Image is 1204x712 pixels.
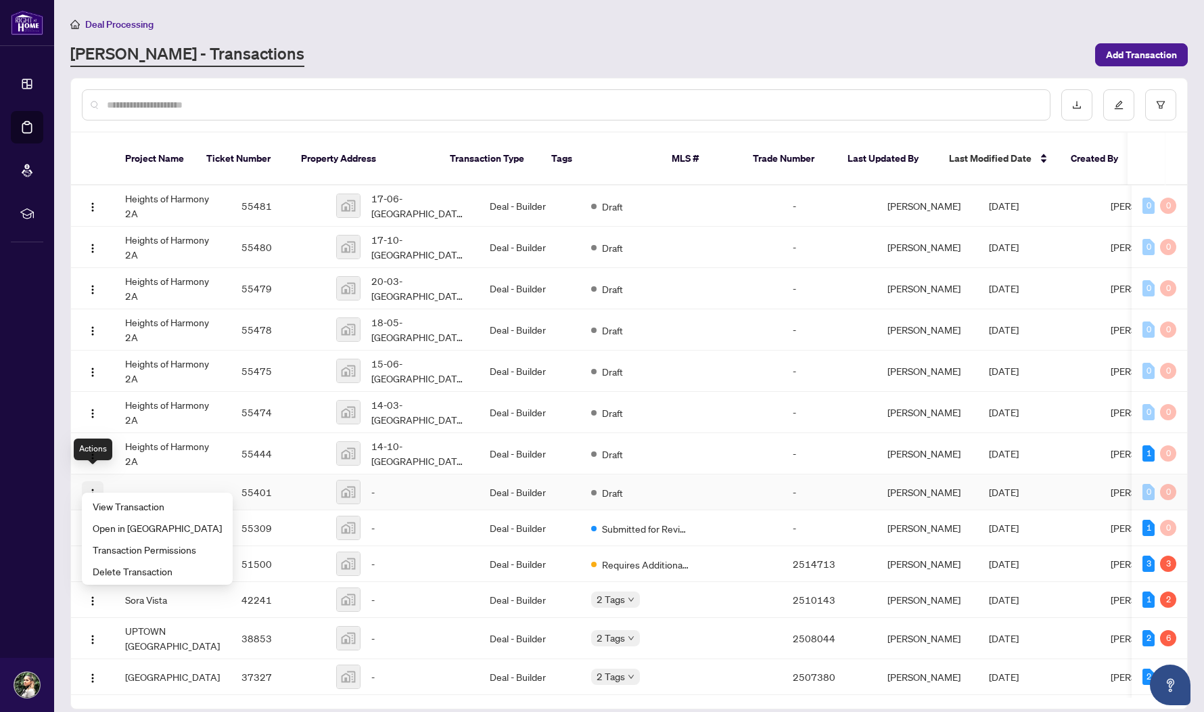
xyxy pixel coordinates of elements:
[371,439,468,468] span: 14-10-[GEOGRAPHIC_DATA], [GEOGRAPHIC_DATA], [GEOGRAPHIC_DATA], [GEOGRAPHIC_DATA]
[602,405,623,420] span: Draft
[1142,280,1155,296] div: 0
[87,202,98,213] img: Logo
[337,236,360,259] img: thumbnail-img
[602,240,623,255] span: Draft
[877,185,978,227] td: [PERSON_NAME]
[597,630,625,646] span: 2 Tags
[1142,484,1155,500] div: 0
[87,326,98,336] img: Logo
[479,659,580,695] td: Deal - Builder
[231,185,325,227] td: 55481
[628,673,634,680] span: down
[989,486,1019,498] span: [DATE]
[1160,445,1176,462] div: 0
[1142,592,1155,608] div: 1
[989,594,1019,606] span: [DATE]
[371,556,375,571] span: -
[877,582,978,618] td: [PERSON_NAME]
[231,474,325,510] td: 55401
[1111,558,1184,570] span: [PERSON_NAME]
[479,185,580,227] td: Deal - Builder
[782,227,877,268] td: -
[989,406,1019,418] span: [DATE]
[1142,630,1155,646] div: 2
[439,133,540,185] th: Transaction Type
[877,659,978,695] td: [PERSON_NAME]
[82,401,103,423] button: Logo
[479,227,580,268] td: Deal - Builder
[1072,100,1082,110] span: download
[114,392,231,433] td: Heights of Harmony 2A
[1142,556,1155,572] div: 3
[87,367,98,378] img: Logo
[14,672,40,698] img: Profile Icon
[661,133,742,185] th: MLS #
[371,273,468,303] span: 20-03-[GEOGRAPHIC_DATA], [GEOGRAPHIC_DATA], [GEOGRAPHIC_DATA], [GEOGRAPHIC_DATA]
[1160,630,1176,646] div: 6
[114,185,231,227] td: Heights of Harmony 2A
[1114,100,1124,110] span: edit
[371,592,375,607] span: -
[602,447,623,462] span: Draft
[195,133,290,185] th: Ticket Number
[877,268,978,309] td: [PERSON_NAME]
[114,659,231,695] td: [GEOGRAPHIC_DATA]
[114,351,231,392] td: Heights of Harmony 2A
[82,277,103,299] button: Logo
[989,447,1019,460] span: [DATE]
[70,43,304,67] a: [PERSON_NAME] - Transactions
[1142,445,1155,462] div: 1
[877,309,978,351] td: [PERSON_NAME]
[602,282,623,296] span: Draft
[114,618,231,659] td: UPTOWN [GEOGRAPHIC_DATA]
[87,408,98,419] img: Logo
[114,582,231,618] td: Sora Vista
[82,666,103,688] button: Logo
[82,319,103,340] button: Logo
[85,18,154,30] span: Deal Processing
[1142,198,1155,214] div: 0
[1160,556,1176,572] div: 3
[540,133,661,185] th: Tags
[371,315,468,344] span: 18-05-[GEOGRAPHIC_DATA], [GEOGRAPHIC_DATA], [GEOGRAPHIC_DATA], [GEOGRAPHIC_DATA]
[782,268,877,309] td: -
[231,392,325,433] td: 55474
[1142,321,1155,338] div: 0
[337,516,360,539] img: thumbnail-img
[782,185,877,227] td: -
[479,618,580,659] td: Deal - Builder
[371,397,468,427] span: 14-03-[GEOGRAPHIC_DATA], [GEOGRAPHIC_DATA], [GEOGRAPHIC_DATA], [GEOGRAPHIC_DATA]
[479,392,580,433] td: Deal - Builder
[87,284,98,295] img: Logo
[1111,594,1184,606] span: [PERSON_NAME]
[337,401,360,424] img: thumbnail-img
[1160,198,1176,214] div: 0
[1060,133,1141,185] th: Created By
[602,557,690,572] span: Requires Additional Docs
[1095,43,1188,66] button: Add Transaction
[989,282,1019,294] span: [DATE]
[479,433,580,474] td: Deal - Builder
[602,199,623,214] span: Draft
[231,309,325,351] td: 55478
[1111,406,1184,418] span: [PERSON_NAME]
[93,542,222,557] span: Transaction Permissions
[290,133,439,185] th: Property Address
[371,232,468,262] span: 17-10-[GEOGRAPHIC_DATA], [GEOGRAPHIC_DATA], [GEOGRAPHIC_DATA], [GEOGRAPHIC_DATA]
[479,309,580,351] td: Deal - Builder
[989,324,1019,336] span: [DATE]
[337,277,360,300] img: thumbnail-img
[337,442,360,465] img: thumbnail-img
[602,323,623,338] span: Draft
[1156,100,1165,110] span: filter
[371,669,375,684] span: -
[938,133,1060,185] th: Last Modified Date
[1111,522,1184,534] span: [PERSON_NAME]
[93,520,222,535] span: Open in [GEOGRAPHIC_DATA]
[782,510,877,546] td: -
[989,671,1019,683] span: [DATE]
[877,227,978,268] td: [PERSON_NAME]
[602,521,690,536] span: Submitted for Review
[1160,363,1176,379] div: 0
[87,596,98,606] img: Logo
